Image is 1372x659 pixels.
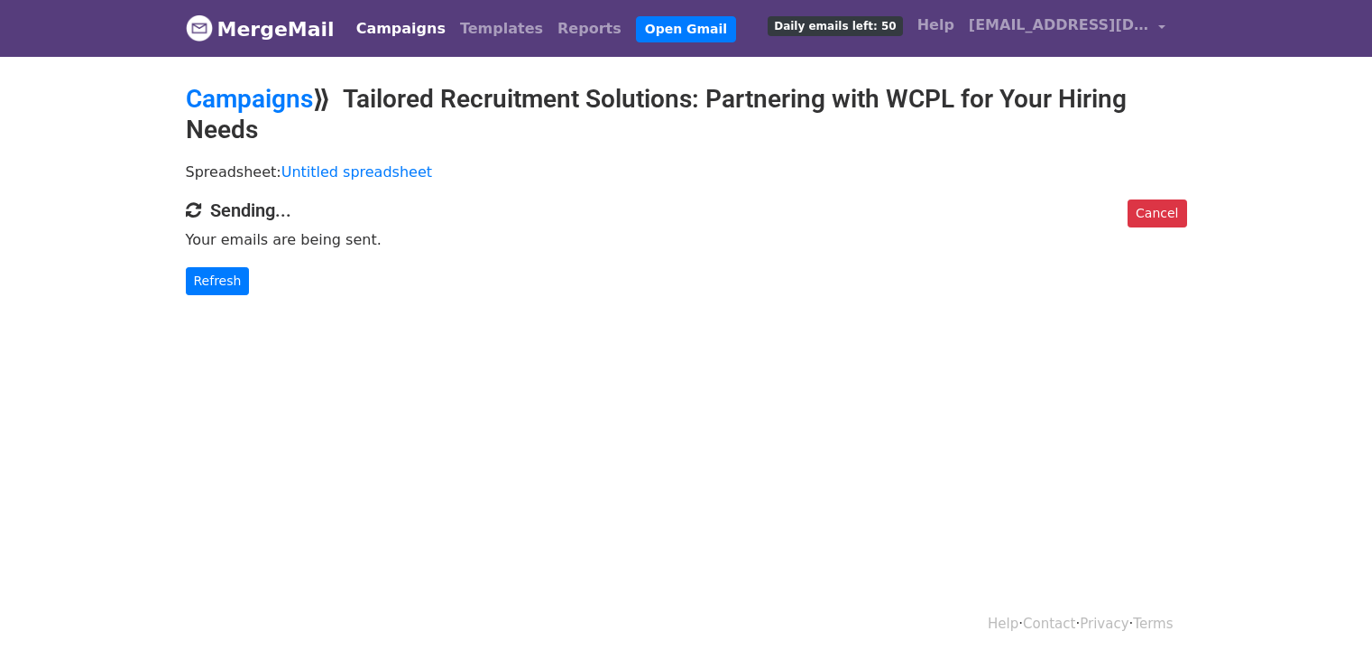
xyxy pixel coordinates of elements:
[186,10,335,48] a: MergeMail
[768,16,902,36] span: Daily emails left: 50
[962,7,1173,50] a: [EMAIL_ADDRESS][DOMAIN_NAME]
[349,11,453,47] a: Campaigns
[281,163,432,181] a: Untitled spreadsheet
[969,14,1149,36] span: [EMAIL_ADDRESS][DOMAIN_NAME]
[453,11,550,47] a: Templates
[760,7,909,43] a: Daily emails left: 50
[1128,200,1186,227] a: Cancel
[186,162,1187,181] p: Spreadsheet:
[1023,616,1075,632] a: Contact
[186,14,213,42] img: MergeMail logo
[1080,616,1128,632] a: Privacy
[1133,616,1173,632] a: Terms
[186,230,1187,249] p: Your emails are being sent.
[186,84,313,114] a: Campaigns
[186,84,1187,144] h2: ⟫ Tailored Recruitment Solutions: Partnering with WCPL for Your Hiring Needs
[186,267,250,295] a: Refresh
[910,7,962,43] a: Help
[550,11,629,47] a: Reports
[186,200,1187,221] h4: Sending...
[636,16,736,42] a: Open Gmail
[988,616,1018,632] a: Help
